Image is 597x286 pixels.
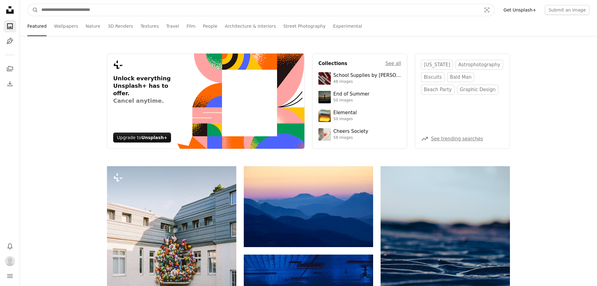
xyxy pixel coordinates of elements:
[318,72,401,85] a: School Supplies by [PERSON_NAME]48 images
[4,20,16,32] a: Photos
[244,166,373,247] img: Layered blue mountains under a pastel sky
[166,16,179,36] a: Travel
[318,91,401,103] a: End of Summer50 images
[333,117,357,122] div: 50 images
[318,110,401,122] a: Elemental50 images
[203,16,218,36] a: People
[545,5,590,15] button: Submit an image
[318,110,331,122] img: premium_photo-1751985761161-8a269d884c29
[421,72,445,82] a: biscuits
[500,5,540,15] a: Get Unsplash+
[28,4,38,16] button: Search Unsplash
[86,16,100,36] a: Nature
[333,73,401,79] div: School Supplies by [PERSON_NAME]
[113,75,177,105] h3: Unlock everything Unsplash+ has to offer.
[421,60,453,70] a: [US_STATE]
[333,135,368,140] div: 58 images
[431,136,483,142] a: See trending searches
[4,63,16,75] a: Collections
[4,240,16,252] button: Notifications
[113,97,177,105] span: Cancel anytime.
[107,54,305,149] a: Unlock everything Unsplash+ has to offer.Cancel anytime.Upgrade toUnsplash+
[4,4,16,17] a: Home — Unsplash
[333,98,369,103] div: 50 images
[4,270,16,282] button: Menu
[318,128,401,141] a: Cheers Society58 images
[5,256,15,266] img: Avatar of user Minna Lännenmäki
[27,4,495,16] form: Find visuals sitewide
[333,91,369,97] div: End of Summer
[108,16,133,36] a: 3D Renders
[381,260,510,266] a: Rippled sand dunes under a twilight sky
[318,60,347,67] h4: Collections
[54,16,78,36] a: Wallpapers
[456,60,503,70] a: astrophotography
[318,72,331,85] img: premium_photo-1715107534993-67196b65cde7
[113,133,171,143] div: Upgrade to
[421,85,455,95] a: beach party
[107,251,236,256] a: A large cluster of colorful balloons on a building facade.
[318,91,331,103] img: premium_photo-1754398386796-ea3dec2a6302
[4,77,16,90] a: Download History
[283,16,326,36] a: Street Photography
[141,16,159,36] a: Textures
[225,16,276,36] a: Architecture & Interiors
[318,128,331,141] img: photo-1610218588353-03e3130b0e2d
[333,110,357,116] div: Elemental
[4,255,16,267] button: Profile
[4,35,16,47] a: Illustrations
[333,16,362,36] a: Experimental
[333,129,368,135] div: Cheers Society
[244,204,373,209] a: Layered blue mountains under a pastel sky
[333,79,401,84] div: 48 images
[187,16,195,36] a: Film
[447,72,474,82] a: bald man
[386,60,401,67] a: See all
[141,135,167,140] strong: Unsplash+
[479,4,494,16] button: Visual search
[457,85,498,95] a: graphic design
